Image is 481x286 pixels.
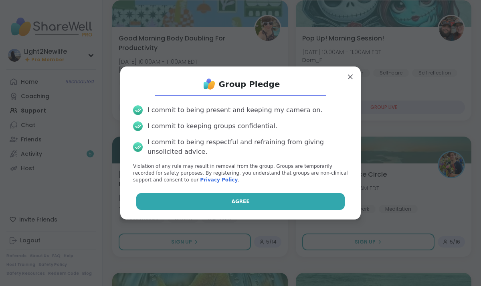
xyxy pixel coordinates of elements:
a: Privacy Policy [200,177,238,183]
span: Agree [232,198,250,205]
h1: Group Pledge [219,79,280,90]
img: ShareWell Logo [201,76,217,92]
div: I commit to being respectful and refraining from giving unsolicited advice. [148,137,348,157]
button: Agree [136,193,345,210]
p: Violation of any rule may result in removal from the group. Groups are temporarily recorded for s... [133,163,348,183]
div: I commit to being present and keeping my camera on. [148,105,322,115]
div: I commit to keeping groups confidential. [148,121,277,131]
